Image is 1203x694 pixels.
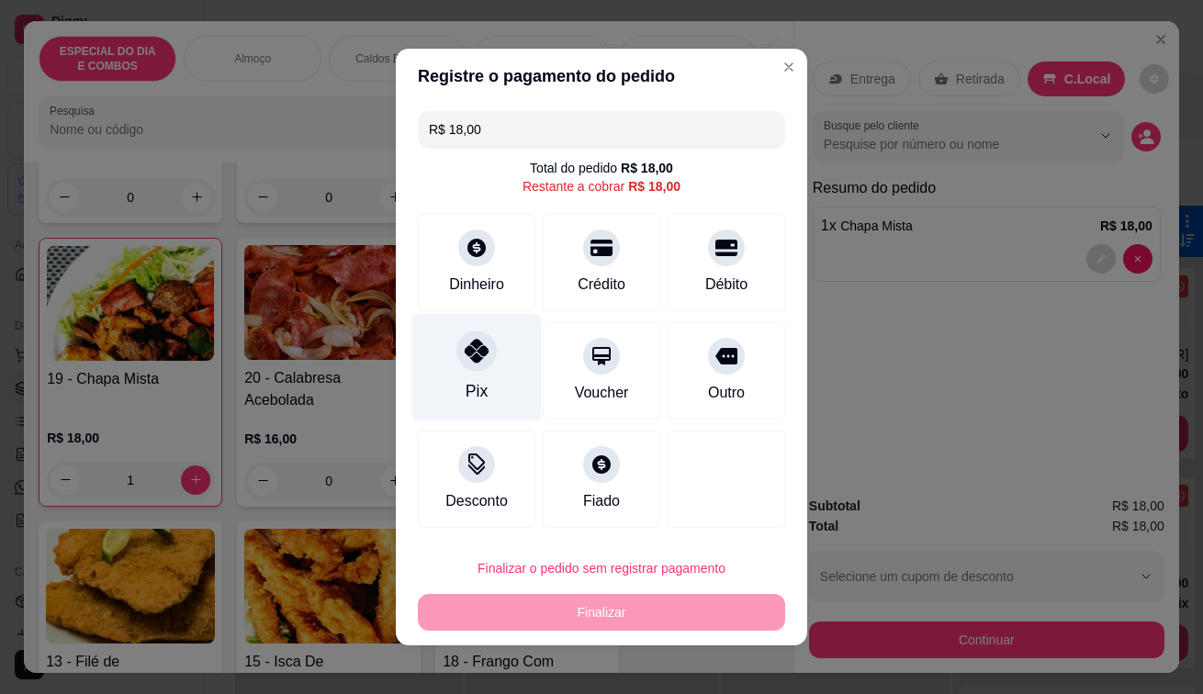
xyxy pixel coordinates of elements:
div: Fiado [583,490,620,512]
div: Outro [708,382,745,404]
div: Débito [705,274,748,296]
div: Dinheiro [449,274,504,296]
div: Desconto [445,490,508,512]
header: Registre o pagamento do pedido [396,49,807,104]
div: Crédito [578,274,625,296]
div: R$ 18,00 [621,159,673,177]
button: Finalizar o pedido sem registrar pagamento [418,550,785,587]
div: Restante a cobrar [523,177,680,196]
input: Ex.: hambúrguer de cordeiro [429,111,774,148]
div: R$ 18,00 [628,177,680,196]
button: Close [774,52,804,82]
div: Voucher [575,382,629,404]
div: Pix [466,379,488,403]
div: Total do pedido [530,159,673,177]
